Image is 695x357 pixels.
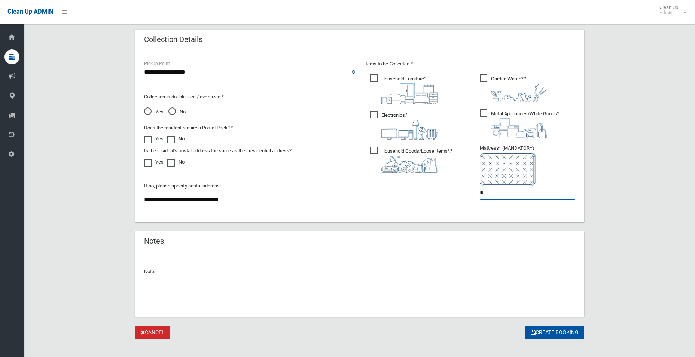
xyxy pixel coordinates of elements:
img: 36c1b0289cb1767239cdd3de9e694f19.png [491,118,547,138]
img: b13cc3517677393f34c0a387616ef184.png [381,156,438,173]
img: 394712a680b73dbc3d2a6a3a7ffe5a07.png [381,120,438,140]
button: Create Booking [525,326,584,339]
header: Notes [135,234,173,248]
p: Notes [144,267,575,276]
span: Household Furniture [370,74,438,104]
i: ? [381,148,452,173]
span: Mattress* (MANDATORY) [480,145,575,186]
span: Clean Up [656,4,686,16]
header: Collection Details [135,32,211,47]
label: Yes [144,134,164,143]
span: Garden Waste* [480,74,547,102]
span: Clean Up ADMIN [7,8,53,15]
span: Yes [144,107,164,116]
i: ? [381,76,438,104]
a: Cancel [135,326,170,339]
span: No [168,107,186,116]
i: ? [491,76,547,102]
label: Does the resident require a Postal Pack? * [144,123,233,132]
label: No [167,158,185,167]
img: e7408bece873d2c1783593a074e5cb2f.png [480,153,536,186]
i: ? [491,111,559,138]
label: Is the resident's postal address the same as their residential address? [144,146,292,155]
p: Items to be Collected * [364,59,575,68]
label: If no, please specify postal address [144,181,220,190]
img: aa9efdbe659d29b613fca23ba79d85cb.png [381,83,438,104]
i: ? [381,112,438,140]
span: Electronics [370,111,438,140]
label: No [167,134,185,143]
span: Household Goods/Loose Items* [370,147,452,173]
label: Yes [144,158,164,167]
span: Metal Appliances/White Goods [480,109,559,138]
img: 4fd8a5c772b2c999c83690221e5242e0.png [491,83,547,102]
small: Admin [659,10,678,16]
p: Collection is double size / oversized * [144,92,355,101]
